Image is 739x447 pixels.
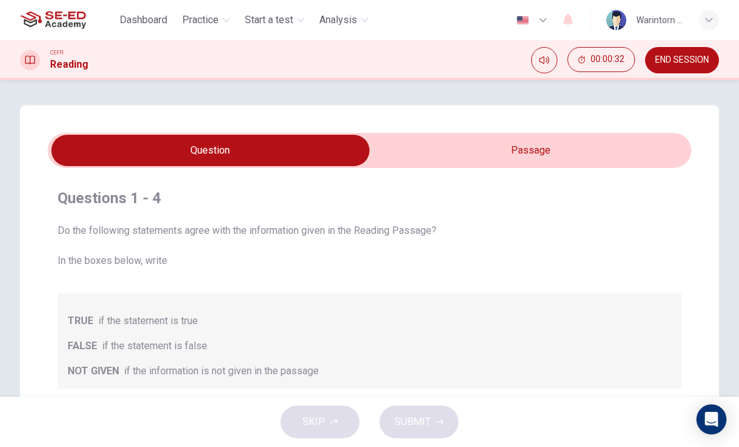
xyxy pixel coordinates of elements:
span: TRUE [68,313,93,329]
h4: Questions 1 - 4 [58,188,681,208]
span: Start a test [245,13,293,28]
button: END SESSION [645,47,719,73]
span: Dashboard [120,13,167,28]
span: Analysis [319,13,357,28]
span: Do the following statements agree with the information given in the Reading Passage? In the boxes... [58,223,681,268]
span: FALSE [68,339,97,354]
button: 00:00:32 [567,47,635,72]
span: Practice [182,13,219,28]
div: Open Intercom Messenger [696,404,726,434]
div: Mute [531,47,557,73]
div: Warintorn Konglee [636,13,684,28]
img: Profile picture [606,10,626,30]
button: Analysis [314,9,373,31]
span: NOT GIVEN [68,364,119,379]
img: en [515,16,530,25]
h1: Reading [50,57,88,72]
button: Start a test [240,9,309,31]
div: Hide [567,47,635,73]
span: CEFR [50,48,63,57]
span: 00:00:32 [591,55,624,65]
span: END SESSION [655,55,709,65]
span: if the statement is true [98,313,198,329]
button: Dashboard [115,9,172,31]
a: SE-ED Academy logo [20,8,115,33]
button: Practice [177,9,235,31]
span: if the information is not given in the passage [124,364,319,379]
span: if the statement is false [102,339,207,354]
img: SE-ED Academy logo [20,8,86,33]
